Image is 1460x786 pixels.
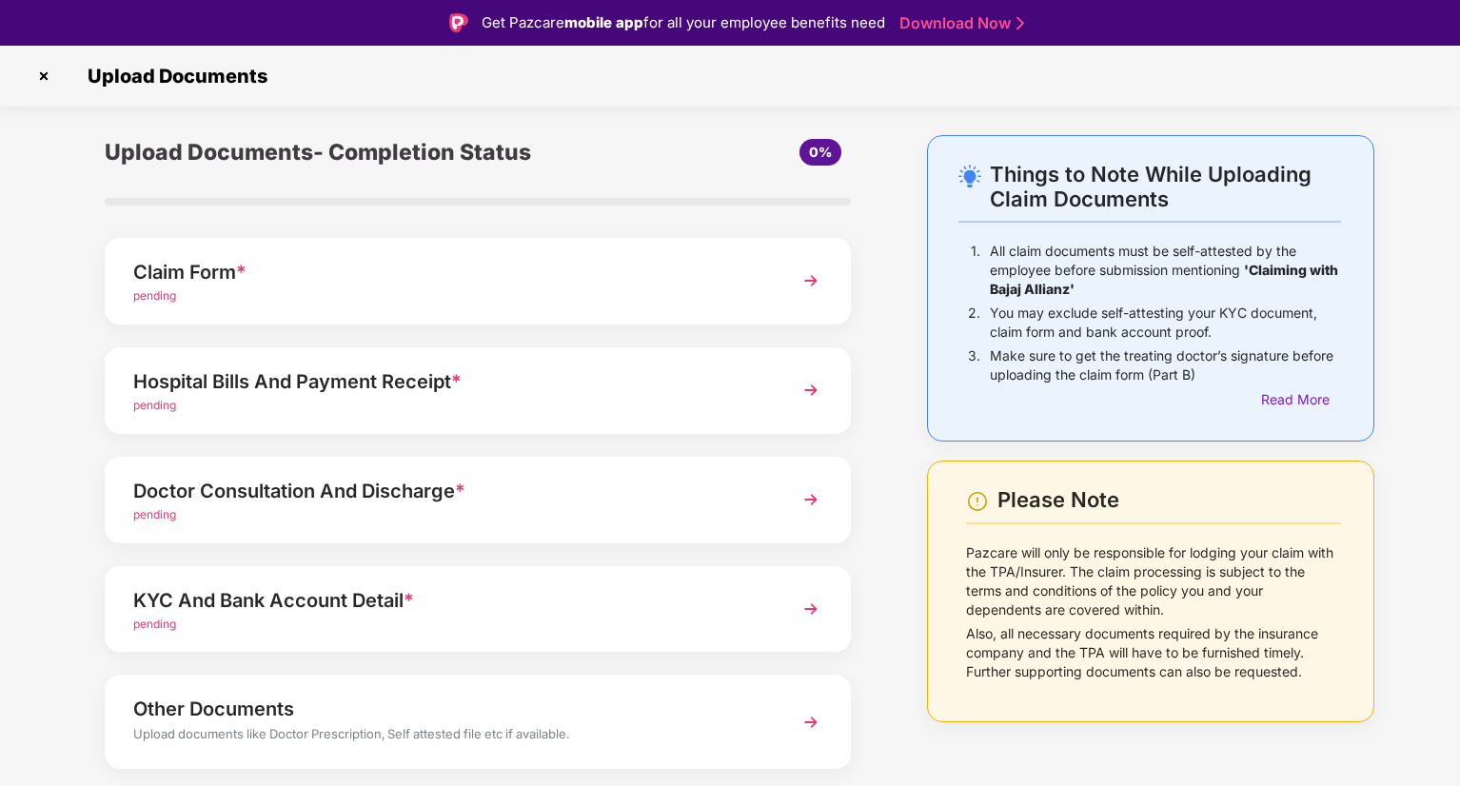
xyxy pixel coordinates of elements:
[997,487,1341,513] div: Please Note
[990,162,1341,211] div: Things to Note While Uploading Claim Documents
[966,543,1341,619] p: Pazcare will only be responsible for lodging your claim with the TPA/Insurer. The claim processin...
[133,507,176,521] span: pending
[966,624,1341,681] p: Also, all necessary documents required by the insurance company and the TPA will have to be furni...
[990,242,1341,299] p: All claim documents must be self-attested by the employee before submission mentioning
[968,346,980,384] p: 3.
[990,304,1341,342] p: You may exclude self-attesting your KYC document, claim form and bank account proof.
[899,13,1018,33] a: Download Now
[971,242,980,299] p: 1.
[958,165,981,187] img: svg+xml;base64,PHN2ZyB4bWxucz0iaHR0cDovL3d3dy53My5vcmcvMjAwMC9zdmciIHdpZHRoPSIyNC4wOTMiIGhlaWdodD...
[69,65,277,88] span: Upload Documents
[133,257,764,287] div: Claim Form
[809,144,832,160] span: 0%
[794,705,828,739] img: svg+xml;base64,PHN2ZyBpZD0iTmV4dCIgeG1sbnM9Imh0dHA6Ly93d3cudzMub3JnLzIwMDAvc3ZnIiB3aWR0aD0iMzYiIG...
[105,135,602,169] div: Upload Documents- Completion Status
[133,476,764,506] div: Doctor Consultation And Discharge
[1016,13,1024,33] img: Stroke
[29,61,59,91] img: svg+xml;base64,PHN2ZyBpZD0iQ3Jvc3MtMzJ4MzIiIHhtbG5zPSJodHRwOi8vd3d3LnczLm9yZy8yMDAwL3N2ZyIgd2lkdG...
[133,288,176,303] span: pending
[1261,389,1341,410] div: Read More
[794,264,828,298] img: svg+xml;base64,PHN2ZyBpZD0iTmV4dCIgeG1sbnM9Imh0dHA6Ly93d3cudzMub3JnLzIwMDAvc3ZnIiB3aWR0aD0iMzYiIG...
[482,11,885,34] div: Get Pazcare for all your employee benefits need
[133,617,176,631] span: pending
[966,490,989,513] img: svg+xml;base64,PHN2ZyBpZD0iV2FybmluZ18tXzI0eDI0IiBkYXRhLW5hbWU9Ildhcm5pbmcgLSAyNHgyNCIgeG1sbnM9Im...
[133,366,764,397] div: Hospital Bills And Payment Receipt
[794,482,828,517] img: svg+xml;base64,PHN2ZyBpZD0iTmV4dCIgeG1sbnM9Imh0dHA6Ly93d3cudzMub3JnLzIwMDAvc3ZnIiB3aWR0aD0iMzYiIG...
[133,585,764,616] div: KYC And Bank Account Detail
[564,13,643,31] strong: mobile app
[133,694,764,724] div: Other Documents
[968,304,980,342] p: 2.
[133,398,176,412] span: pending
[133,724,764,749] div: Upload documents like Doctor Prescription, Self attested file etc if available.
[449,13,468,32] img: Logo
[990,346,1341,384] p: Make sure to get the treating doctor’s signature before uploading the claim form (Part B)
[794,373,828,407] img: svg+xml;base64,PHN2ZyBpZD0iTmV4dCIgeG1sbnM9Imh0dHA6Ly93d3cudzMub3JnLzIwMDAvc3ZnIiB3aWR0aD0iMzYiIG...
[794,592,828,626] img: svg+xml;base64,PHN2ZyBpZD0iTmV4dCIgeG1sbnM9Imh0dHA6Ly93d3cudzMub3JnLzIwMDAvc3ZnIiB3aWR0aD0iMzYiIG...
